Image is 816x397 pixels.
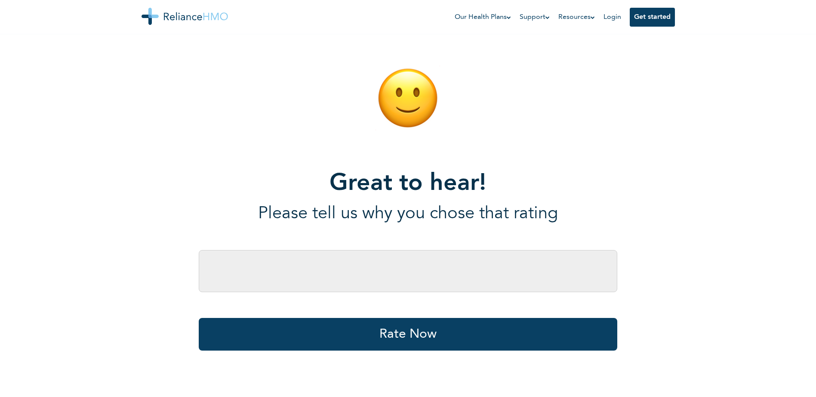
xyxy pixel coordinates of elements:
h1: Great to hear! [258,170,558,198]
p: Please tell us why you chose that rating [258,204,558,224]
a: Our Health Plans [455,12,511,22]
button: Get started [630,8,675,27]
a: Login [604,14,621,21]
button: Rate Now [199,318,617,351]
img: review icon [376,65,440,131]
a: Resources [558,12,595,22]
img: Reliance HMO's Logo [142,8,228,25]
input: Describe your experience [199,250,617,292]
a: Support [520,12,550,22]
